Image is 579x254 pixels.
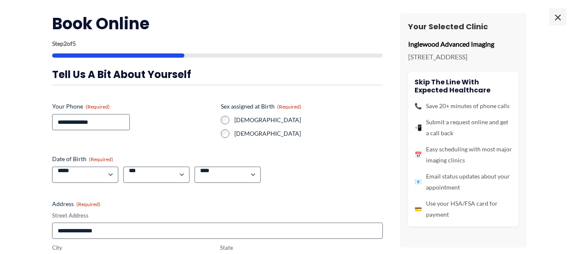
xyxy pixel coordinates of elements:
[408,22,518,31] h3: Your Selected Clinic
[415,171,512,193] li: Email status updates about your appointment
[415,149,422,160] span: 📅
[415,198,512,220] li: Use your HSA/FSA card for payment
[415,144,512,166] li: Easy scheduling with most major imaging clinics
[52,13,383,34] h2: Book Online
[76,201,100,207] span: (Required)
[415,100,422,112] span: 📞
[89,156,113,162] span: (Required)
[221,102,301,111] legend: Sex assigned at Birth
[415,117,512,139] li: Submit a request online and get a call back
[549,8,566,25] span: ×
[234,129,383,138] label: [DEMOGRAPHIC_DATA]
[408,38,518,50] p: Inglewood Advanced Imaging
[52,41,383,47] p: Step of
[220,244,383,252] label: State
[415,78,512,94] h4: Skip the line with Expected Healthcare
[52,212,383,220] label: Street Address
[52,200,100,208] legend: Address
[52,102,214,111] label: Your Phone
[415,204,422,215] span: 💳
[64,40,67,47] span: 2
[415,100,512,112] li: Save 20+ minutes of phone calls
[72,40,76,47] span: 5
[408,50,518,63] p: [STREET_ADDRESS]
[52,155,113,163] legend: Date of Birth
[86,103,110,110] span: (Required)
[234,116,383,124] label: [DEMOGRAPHIC_DATA]
[415,176,422,187] span: 📧
[52,68,383,81] h3: Tell us a bit about yourself
[277,103,301,110] span: (Required)
[52,244,215,252] label: City
[415,122,422,133] span: 📲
